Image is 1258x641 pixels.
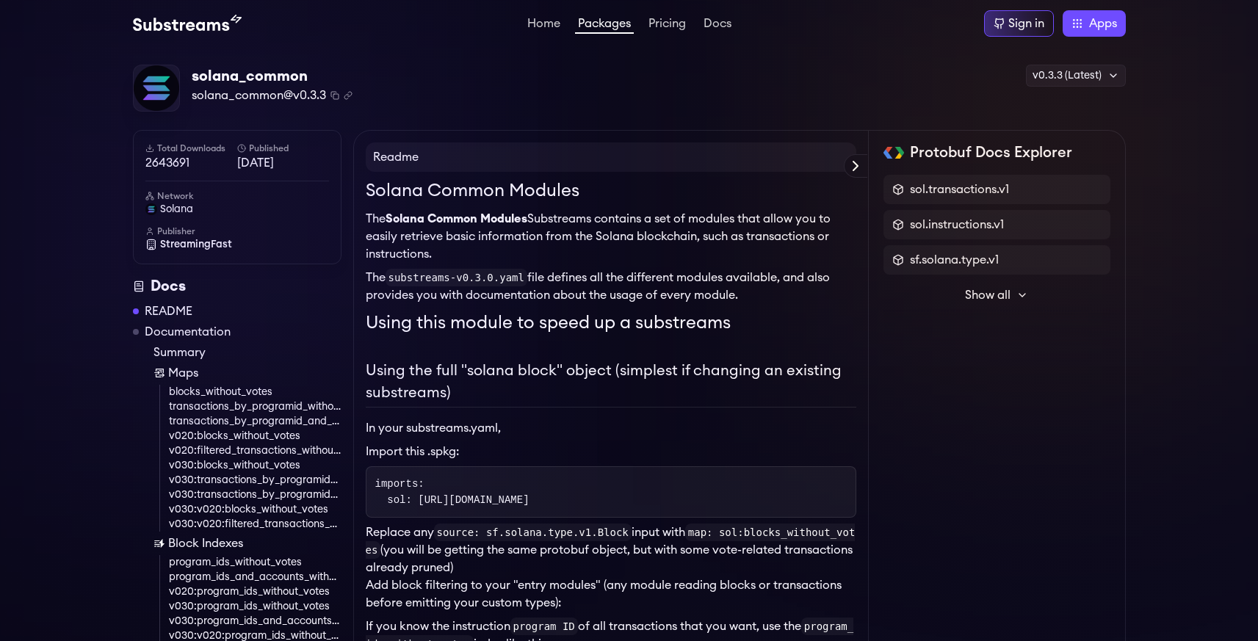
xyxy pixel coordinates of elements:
[145,202,329,217] a: solana
[169,385,341,399] a: blocks_without_votes
[169,555,341,570] a: program_ids_without_votes
[1008,15,1044,32] div: Sign in
[153,344,341,361] a: Summary
[145,225,329,237] h6: Publisher
[133,276,341,297] div: Docs
[575,18,634,34] a: Packages
[910,251,999,269] span: sf.solana.type.v1
[145,203,157,215] img: solana
[169,599,341,614] a: v030:program_ids_without_votes
[984,10,1054,37] a: Sign in
[145,237,329,252] a: StreamingFast
[237,154,329,172] span: [DATE]
[145,154,237,172] span: 2643691
[366,178,856,204] h1: Solana Common Modules
[646,18,689,32] a: Pricing
[366,142,856,172] h4: Readme
[330,91,339,100] button: Copy package name and version
[910,181,1009,198] span: sol.transactions.v1
[510,618,578,635] code: program ID
[153,367,165,379] img: Map icon
[169,399,341,414] a: transactions_by_programid_without_votes
[169,614,341,629] a: v030:program_ids_and_accounts_without_votes
[375,478,529,506] code: imports: sol: [URL][DOMAIN_NAME]
[169,502,341,517] a: v030:v020:blocks_without_votes
[169,443,341,458] a: v020:filtered_transactions_without_votes
[366,210,856,263] p: The Substreams contains a set of modules that allow you to easily retrieve basic information from...
[192,66,353,87] div: solana_common
[145,323,231,341] a: Documentation
[910,216,1004,233] span: sol.instructions.v1
[160,202,193,217] span: solana
[145,303,192,320] a: README
[169,473,341,488] a: v030:transactions_by_programid_without_votes
[701,18,734,32] a: Docs
[134,65,179,111] img: Package Logo
[366,576,856,612] p: Add block filtering to your "entry modules" (any module reading blocks or transactions before emi...
[1089,15,1117,32] span: Apps
[153,364,341,382] a: Maps
[366,269,856,304] p: The file defines all the different modules available, and also provides you with documentation ab...
[366,310,856,336] h1: Using this module to speed up a substreams
[169,517,341,532] a: v030:v020:filtered_transactions_without_votes
[1026,65,1126,87] div: v0.3.3 (Latest)
[169,414,341,429] a: transactions_by_programid_and_account_without_votes
[237,142,329,154] h6: Published
[133,15,242,32] img: Substream's logo
[910,142,1072,163] h2: Protobuf Docs Explorer
[160,237,232,252] span: StreamingFast
[169,458,341,473] a: v030:blocks_without_votes
[169,584,341,599] a: v020:program_ids_without_votes
[386,213,527,225] strong: Solana Common Modules
[366,443,856,460] li: Import this .spkg:
[169,429,341,443] a: v020:blocks_without_votes
[344,91,353,100] button: Copy .spkg link to clipboard
[192,87,326,104] span: solana_common@v0.3.3
[366,524,856,576] p: Replace any input with (you will be getting the same protobuf object, but with some vote-related ...
[145,142,237,154] h6: Total Downloads
[153,537,165,549] img: Block Index icon
[169,488,341,502] a: v030:transactions_by_programid_and_account_without_votes
[366,419,856,437] p: In your substreams.yaml,
[883,280,1110,310] button: Show all
[366,360,856,408] h2: Using the full "solana block" object (simplest if changing an existing substreams)
[145,190,329,202] h6: Network
[386,269,527,286] code: substreams-v0.3.0.yaml
[965,286,1011,304] span: Show all
[169,570,341,584] a: program_ids_and_accounts_without_votes
[524,18,563,32] a: Home
[434,524,632,541] code: source: sf.solana.type.v1.Block
[883,147,905,159] img: Protobuf
[366,524,856,559] code: map: sol:blocks_without_votes
[153,535,341,552] a: Block Indexes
